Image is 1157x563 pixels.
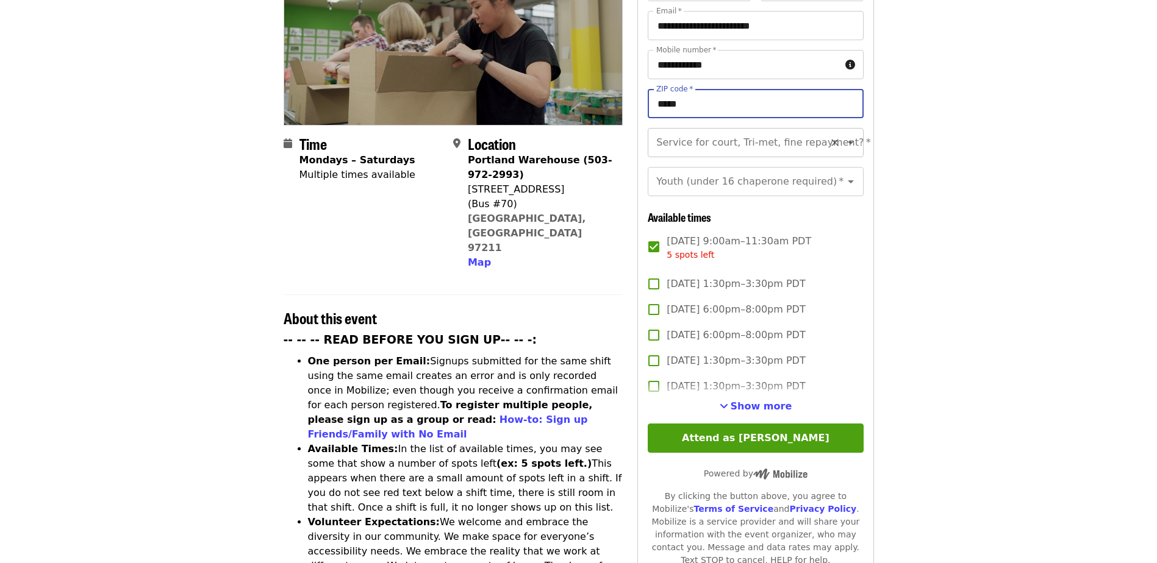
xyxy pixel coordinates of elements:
strong: One person per Email: [308,355,431,367]
li: In the list of available times, you may see some that show a number of spots left This appears wh... [308,442,623,515]
button: See more timeslots [720,399,792,414]
strong: Portland Warehouse (503-972-2993) [468,154,612,180]
input: Email [648,11,863,40]
strong: Volunteer Expectations: [308,516,440,528]
i: map-marker-alt icon [453,138,460,149]
span: [DATE] 6:00pm–8:00pm PDT [667,302,805,317]
a: How-to: Sign up Friends/Family with No Email [308,414,588,440]
li: Signups submitted for the same shift using the same email creates an error and is only recorded o... [308,354,623,442]
strong: To register multiple people, please sign up as a group or read: [308,399,593,425]
span: About this event [284,307,377,328]
button: Clear [826,134,844,151]
span: Powered by [704,469,808,478]
span: [DATE] 6:00pm–8:00pm PDT [667,328,805,342]
span: Map [468,257,491,268]
input: Mobile number [648,50,840,79]
a: [GEOGRAPHIC_DATA], [GEOGRAPHIC_DATA] 97211 [468,213,586,253]
span: [DATE] 9:00am–11:30am PDT [667,234,811,261]
div: (Bus #70) [468,197,613,211]
img: Powered by Mobilize [753,469,808,480]
button: Map [468,255,491,270]
div: [STREET_ADDRESS] [468,182,613,197]
button: Open [842,173,859,190]
span: [DATE] 1:30pm–3:30pm PDT [667,353,805,368]
span: Show more [731,400,792,412]
span: Available times [648,209,711,225]
a: Terms of Service [693,504,773,514]
a: Privacy Policy [789,504,856,514]
span: [DATE] 1:30pm–3:30pm PDT [667,379,805,394]
i: calendar icon [284,138,292,149]
label: Mobile number [656,46,716,54]
strong: Mondays – Saturdays [299,154,415,166]
strong: Available Times: [308,443,398,455]
strong: (ex: 5 spots left.) [496,458,592,469]
div: Multiple times available [299,168,415,182]
label: ZIP code [656,85,693,93]
i: circle-info icon [845,59,855,71]
button: Attend as [PERSON_NAME] [648,423,863,453]
span: 5 spots left [667,250,714,260]
span: [DATE] 1:30pm–3:30pm PDT [667,277,805,291]
strong: -- -- -- READ BEFORE YOU SIGN UP-- -- -: [284,333,537,346]
button: Open [842,134,859,151]
span: Location [468,133,516,154]
span: Time [299,133,327,154]
input: ZIP code [648,89,863,118]
label: Email [656,7,682,15]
